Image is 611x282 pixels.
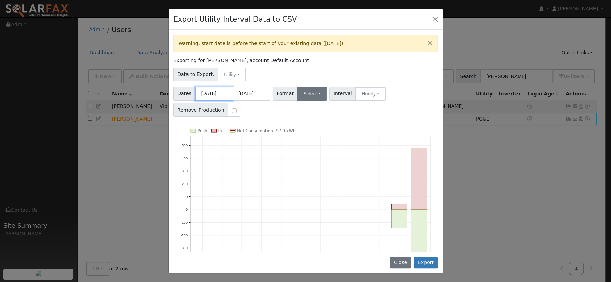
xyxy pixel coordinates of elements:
span: Remove Production [173,103,228,117]
text: 400 [182,156,188,160]
text: -200 [181,233,188,237]
text: 200 [182,182,188,186]
span: Dates [173,87,195,101]
text: Net Consumption -87.0 kWh [237,128,296,133]
button: Close [390,257,411,269]
span: Data to Export: [173,68,218,81]
text: -100 [181,221,188,224]
button: Close [423,35,437,52]
rect: onclick="" [392,204,407,210]
text: 0 [185,208,188,212]
text: 100 [182,195,188,199]
label: Exporting for [PERSON_NAME], account Default Account [173,57,309,64]
button: Export [414,257,438,269]
button: Hourly [355,87,386,101]
button: Utility [218,68,246,81]
rect: onclick="" [411,148,427,210]
button: Select [297,87,327,101]
rect: onclick="" [411,210,427,269]
rect: onclick="" [392,210,407,228]
text: 500 [182,144,188,147]
h4: Export Utility Interval Data to CSV [173,14,297,25]
span: Interval [329,87,356,101]
text: -300 [181,246,188,250]
button: Close [430,14,440,24]
div: Warning: start date is before the start of your existing data ([DATE]) [173,35,438,52]
text: 300 [182,169,188,173]
text: Pull [218,128,225,133]
text: Push [197,128,207,133]
span: Format [273,87,298,101]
